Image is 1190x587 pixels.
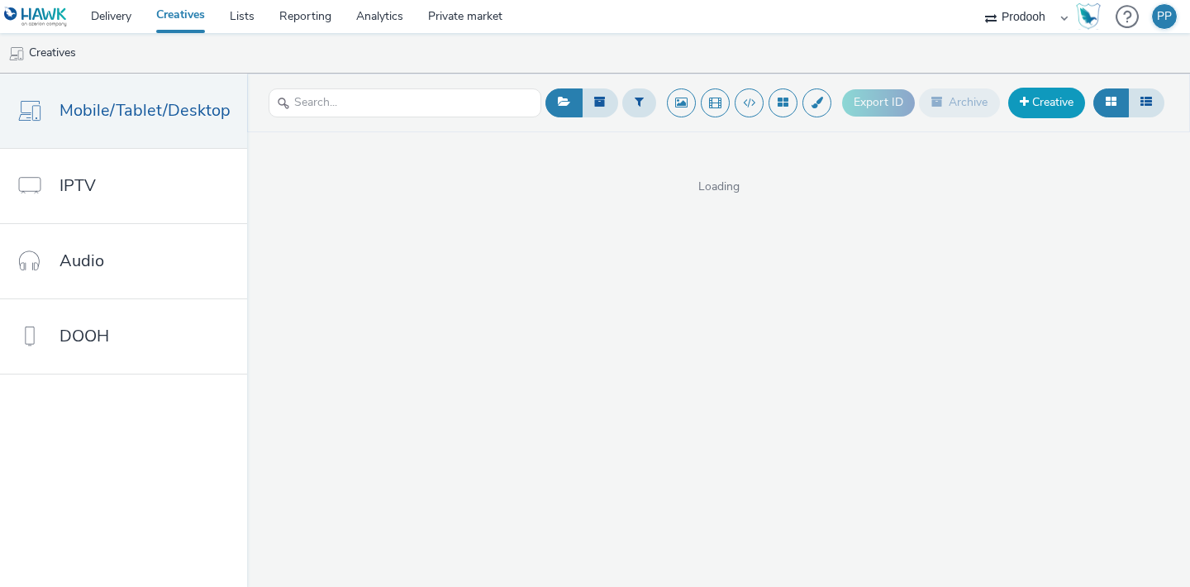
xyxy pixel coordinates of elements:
[1076,3,1107,30] a: Hawk Academy
[59,324,109,348] span: DOOH
[59,174,96,198] span: IPTV
[269,88,541,117] input: Search...
[1157,4,1172,29] div: PP
[919,88,1000,117] button: Archive
[4,7,68,27] img: undefined Logo
[247,179,1190,195] span: Loading
[59,98,231,122] span: Mobile/Tablet/Desktop
[59,249,104,273] span: Audio
[1128,88,1164,117] button: Table
[1008,88,1085,117] a: Creative
[8,45,25,62] img: mobile
[1093,88,1129,117] button: Grid
[842,89,915,116] button: Export ID
[1076,3,1101,30] img: Hawk Academy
